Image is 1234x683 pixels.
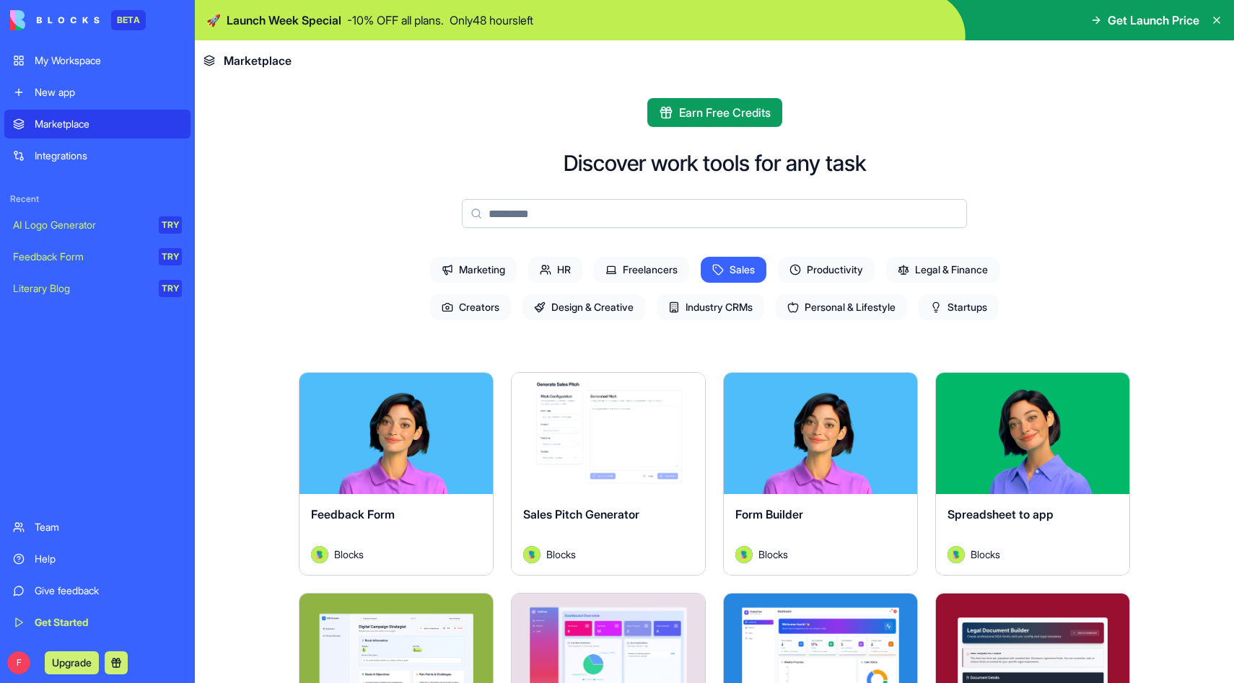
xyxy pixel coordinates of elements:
span: Feedback Form [311,507,395,521]
div: Team [35,520,182,534]
span: Blocks [758,547,788,562]
span: Blocks [546,547,576,562]
span: Startups [919,294,999,320]
div: My Workspace [35,53,182,68]
div: Marketplace [35,117,182,131]
img: Avatar [523,546,541,563]
span: Get Launch Price [1108,12,1199,29]
span: Legal & Finance [886,257,999,283]
img: Avatar [311,546,328,563]
div: New app [35,85,182,100]
img: Avatar [948,546,965,563]
a: BETA [10,10,146,30]
div: Feedback Form [13,250,149,264]
a: Integrations [4,141,191,170]
span: Blocks [334,547,364,562]
span: F [7,651,30,674]
span: Launch Week Special [227,12,341,29]
span: Design & Creative [522,294,645,320]
a: Help [4,545,191,573]
span: Form Builder [735,507,803,521]
span: Productivity [778,257,875,283]
a: Upgrade [45,655,99,669]
a: Marketplace [4,110,191,138]
a: Spreadsheet to appAvatarBlocks [935,372,1130,576]
a: Feedback FormAvatarBlocks [299,372,494,576]
div: TRY [159,280,182,297]
a: Sales Pitch GeneratorAvatarBlocks [511,372,706,576]
img: logo [10,10,100,30]
span: Sales Pitch Generator [523,507,639,521]
p: Only 48 hours left [450,12,533,29]
div: Get Started [35,615,182,630]
div: Integrations [35,149,182,163]
a: Get Started [4,608,191,637]
div: Literary Blog [13,281,149,296]
a: My Workspace [4,46,191,75]
a: Give feedback [4,576,191,605]
span: Marketplace [224,52,292,69]
a: Form BuilderAvatarBlocks [723,372,918,576]
img: Avatar [735,546,753,563]
a: Literary BlogTRY [4,274,191,303]
span: Spreadsheet to app [948,507,1054,521]
a: Feedback FormTRY [4,242,191,271]
div: AI Logo Generator [13,218,149,232]
button: Earn Free Credits [647,98,782,127]
a: New app [4,78,191,107]
span: Marketing [430,257,517,283]
div: BETA [111,10,146,30]
span: 🚀 [206,12,221,29]
div: TRY [159,216,182,234]
a: Team [4,513,191,542]
span: Freelancers [594,257,689,283]
span: Sales [701,257,766,283]
div: TRY [159,248,182,265]
span: Blocks [971,547,1000,562]
span: HR [528,257,582,283]
button: Upgrade [45,651,99,674]
p: - 10 % OFF all plans. [347,12,444,29]
span: Recent [4,193,191,205]
div: Help [35,552,182,566]
span: Creators [430,294,511,320]
span: Earn Free Credits [679,104,771,121]
a: AI Logo GeneratorTRY [4,211,191,239]
span: Personal & Lifestyle [776,294,907,320]
h2: Discover work tools for any task [564,150,866,176]
span: Industry CRMs [657,294,764,320]
div: Give feedback [35,583,182,598]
